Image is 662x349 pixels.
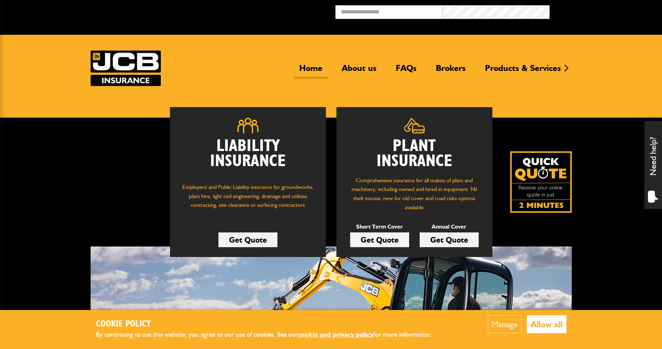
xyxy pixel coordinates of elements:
div: Need help? [644,121,662,209]
button: Broker Login [550,5,657,16]
a: JCB Insurance Services [91,51,161,86]
img: Quick Quote [510,151,572,213]
a: Home [294,63,328,79]
h2: Plant Insurance [347,139,482,169]
a: Get Quote [420,232,479,247]
p: Annual Cover [420,222,479,231]
p: Short Term Cover [350,222,409,231]
h2: Liability Insurance [181,139,315,176]
a: Products & Services [480,63,566,79]
a: Brokers [431,63,471,79]
p: Employers' and Public Liability insurance for groundworks, plant hire, light civil engineering, d... [181,183,315,216]
a: FAQs [391,63,422,79]
p: By continuing to use this website, you agree to our use of cookies. See our for more information. [96,329,444,340]
img: JCB Insurance Services logo [91,51,161,86]
button: Manage [488,315,522,333]
a: Get Quote [218,232,277,247]
h2: Cookie Policy [96,319,444,330]
a: Get your insurance quote isn just 2-minutes [510,151,572,213]
button: Allow all [527,315,566,333]
a: Get Quote [350,232,409,247]
a: About us [336,63,382,79]
a: cookie and privacy policy [298,330,373,338]
p: Comprehensive insurance for all makes of plant and machinery, including owned and hired in equipm... [347,176,482,212]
